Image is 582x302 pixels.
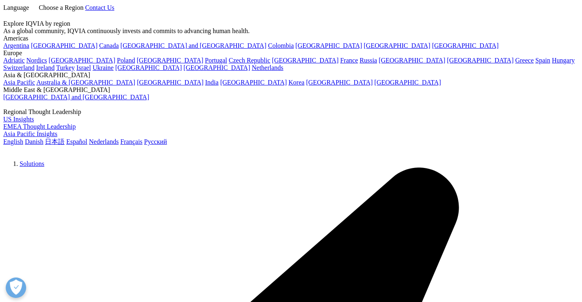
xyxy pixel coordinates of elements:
a: Poland [117,57,135,64]
a: Asia Pacific Insights [3,130,57,137]
a: Canada [99,42,119,49]
a: EMEA Thought Leadership [3,123,76,130]
a: [GEOGRAPHIC_DATA] [375,79,441,86]
a: US Insights [3,116,34,123]
a: Greece [515,57,533,64]
a: [GEOGRAPHIC_DATA] [115,64,182,71]
a: [GEOGRAPHIC_DATA] [183,64,250,71]
div: Regional Thought Leadership [3,108,579,116]
span: Choose a Region [39,4,83,11]
a: India [205,79,219,86]
a: [GEOGRAPHIC_DATA] [379,57,445,64]
div: Explore IQVIA by region [3,20,579,27]
a: [GEOGRAPHIC_DATA] and [GEOGRAPHIC_DATA] [3,94,149,101]
a: English [3,138,23,145]
a: Switzerland [3,64,34,71]
a: Portugal [205,57,227,64]
a: Nederlands [89,138,119,145]
a: [GEOGRAPHIC_DATA] [272,57,339,64]
a: Русский [144,138,167,145]
a: Adriatic [3,57,25,64]
div: Europe [3,49,579,57]
a: Asia Pacific [3,79,35,86]
a: [GEOGRAPHIC_DATA] [364,42,430,49]
div: As a global community, IQVIA continuously invests and commits to advancing human health. [3,27,579,35]
a: Spain [535,57,550,64]
span: Language [3,4,29,11]
a: [GEOGRAPHIC_DATA] [432,42,499,49]
a: Netherlands [252,64,283,71]
a: Contact Us [85,4,114,11]
a: Español [66,138,87,145]
a: Czech Republic [229,57,270,64]
a: [GEOGRAPHIC_DATA] [49,57,115,64]
a: [GEOGRAPHIC_DATA] [137,57,203,64]
div: Asia & [GEOGRAPHIC_DATA] [3,72,579,79]
a: Israel [76,64,91,71]
a: [GEOGRAPHIC_DATA] [447,57,513,64]
a: Nordics [26,57,47,64]
a: Ukraine [93,64,114,71]
a: [GEOGRAPHIC_DATA] and [GEOGRAPHIC_DATA] [120,42,266,49]
a: Français [120,138,143,145]
a: Australia & [GEOGRAPHIC_DATA] [36,79,135,86]
a: Argentina [3,42,29,49]
a: Danish [25,138,43,145]
a: Hungary [552,57,575,64]
a: [GEOGRAPHIC_DATA] [31,42,98,49]
a: Russia [360,57,377,64]
a: Colombia [268,42,294,49]
a: Korea [288,79,304,86]
a: [GEOGRAPHIC_DATA] [295,42,362,49]
a: Turkey [56,64,75,71]
div: Middle East & [GEOGRAPHIC_DATA] [3,86,579,94]
a: France [340,57,358,64]
a: [GEOGRAPHIC_DATA] [137,79,203,86]
div: Americas [3,35,579,42]
button: Open Preferences [6,277,26,298]
a: [GEOGRAPHIC_DATA] [220,79,287,86]
a: 日本語 [45,138,65,145]
a: Solutions [20,160,44,167]
a: Ireland [36,64,54,71]
a: [GEOGRAPHIC_DATA] [306,79,372,86]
